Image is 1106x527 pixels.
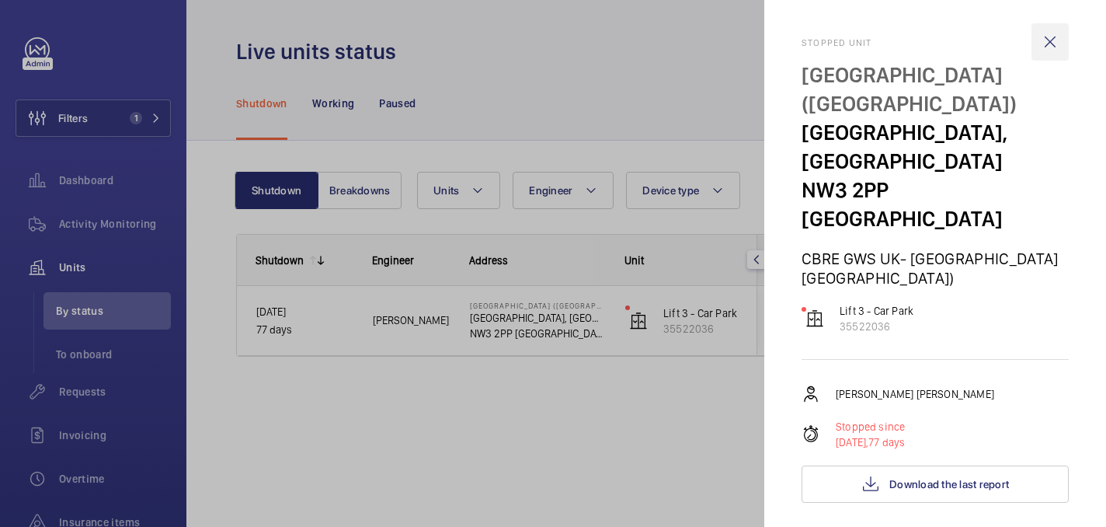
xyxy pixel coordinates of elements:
[802,466,1069,503] button: Download the last report
[836,386,994,402] p: [PERSON_NAME] [PERSON_NAME]
[802,61,1069,118] p: [GEOGRAPHIC_DATA] ([GEOGRAPHIC_DATA])
[840,303,913,319] p: Lift 3 - Car Park
[802,118,1069,176] p: [GEOGRAPHIC_DATA], [GEOGRAPHIC_DATA]
[889,478,1009,490] span: Download the last report
[836,419,906,435] p: Stopped since
[840,319,913,334] p: 35522036
[836,435,906,450] p: 77 days
[802,176,1069,233] p: NW3 2PP [GEOGRAPHIC_DATA]
[836,436,868,448] span: [DATE],
[805,309,824,328] img: elevator.svg
[802,249,1069,288] p: CBRE GWS UK- [GEOGRAPHIC_DATA] [GEOGRAPHIC_DATA])
[802,37,1069,48] h2: Stopped unit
